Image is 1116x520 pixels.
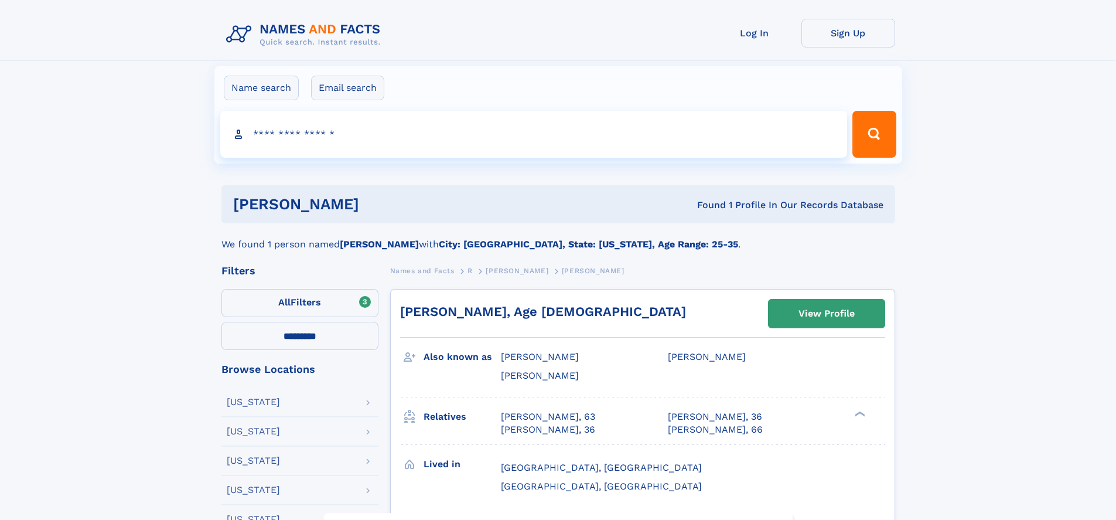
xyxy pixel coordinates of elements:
[501,423,595,436] a: [PERSON_NAME], 36
[340,239,419,250] b: [PERSON_NAME]
[501,351,579,362] span: [PERSON_NAME]
[801,19,895,47] a: Sign Up
[227,485,280,495] div: [US_STATE]
[221,289,378,317] label: Filters
[798,300,855,327] div: View Profile
[400,304,686,319] a: [PERSON_NAME], Age [DEMOGRAPHIC_DATA]
[852,111,896,158] button: Search Button
[227,397,280,407] div: [US_STATE]
[224,76,299,100] label: Name search
[501,370,579,381] span: [PERSON_NAME]
[668,351,746,362] span: [PERSON_NAME]
[467,267,473,275] span: R
[439,239,738,250] b: City: [GEOGRAPHIC_DATA], State: [US_STATE], Age Range: 25-35
[221,223,895,251] div: We found 1 person named with .
[221,19,390,50] img: Logo Names and Facts
[501,410,595,423] a: [PERSON_NAME], 63
[227,427,280,436] div: [US_STATE]
[562,267,624,275] span: [PERSON_NAME]
[311,76,384,100] label: Email search
[220,111,848,158] input: search input
[501,462,702,473] span: [GEOGRAPHIC_DATA], [GEOGRAPHIC_DATA]
[390,263,455,278] a: Names and Facts
[278,297,291,308] span: All
[708,19,801,47] a: Log In
[528,199,883,212] div: Found 1 Profile In Our Records Database
[668,410,762,423] a: [PERSON_NAME], 36
[233,197,528,212] h1: [PERSON_NAME]
[221,266,378,276] div: Filters
[424,347,501,367] h3: Also known as
[668,423,763,436] a: [PERSON_NAME], 66
[221,364,378,375] div: Browse Locations
[467,263,473,278] a: R
[501,481,702,492] span: [GEOGRAPHIC_DATA], [GEOGRAPHIC_DATA]
[852,410,866,417] div: ❯
[769,300,885,328] a: View Profile
[486,267,548,275] span: [PERSON_NAME]
[424,454,501,474] h3: Lived in
[227,456,280,465] div: [US_STATE]
[486,263,548,278] a: [PERSON_NAME]
[424,407,501,427] h3: Relatives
